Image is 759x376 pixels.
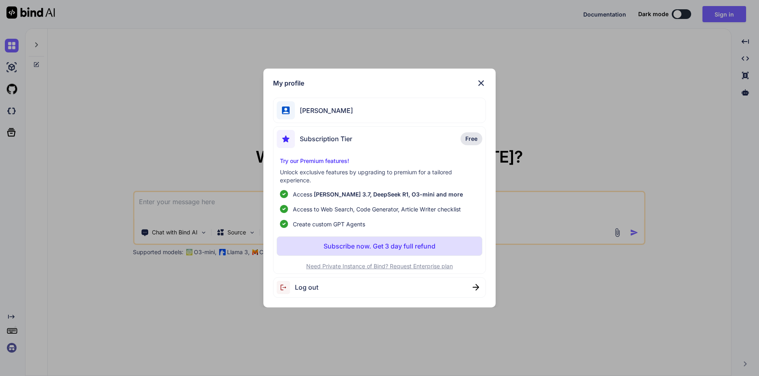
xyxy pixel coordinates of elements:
img: checklist [280,205,288,213]
p: Need Private Instance of Bind? Request Enterprise plan [277,262,482,270]
img: checklist [280,220,288,228]
p: Access [293,190,463,198]
p: Unlock exclusive features by upgrading to premium for a tailored experience. [280,168,479,184]
span: [PERSON_NAME] 3.7, DeepSeek R1, O3-mini and more [314,191,463,198]
span: Log out [295,282,318,292]
span: Free [465,135,477,143]
span: Create custom GPT Agents [293,220,365,228]
button: Subscribe now. Get 3 day full refund [277,236,482,256]
img: profile [282,107,290,114]
p: Try our Premium features! [280,157,479,165]
span: Subscription Tier [300,134,352,144]
h1: My profile [273,78,304,88]
span: Access to Web Search, Code Generator, Article Writer checklist [293,205,461,213]
img: checklist [280,190,288,198]
p: Subscribe now. Get 3 day full refund [324,241,435,251]
span: [PERSON_NAME] [295,106,353,115]
img: logout [277,281,295,294]
img: subscription [277,130,295,148]
img: close [473,284,479,290]
img: close [476,78,486,88]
